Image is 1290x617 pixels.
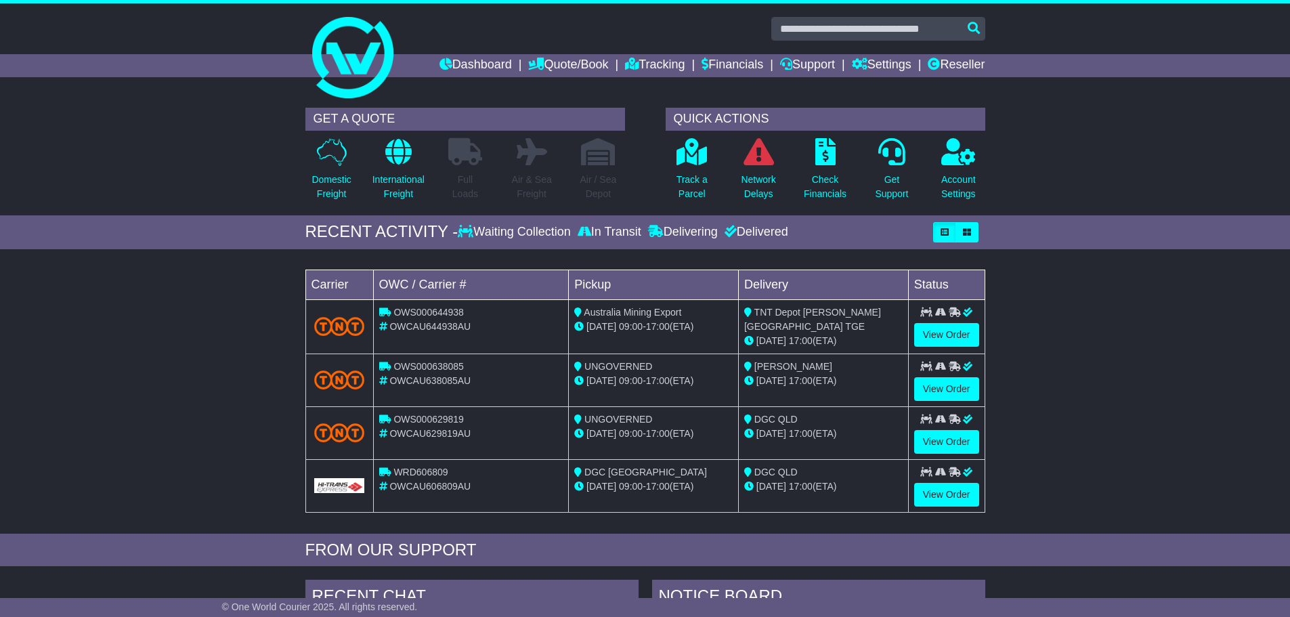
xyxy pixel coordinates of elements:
[740,137,776,209] a: NetworkDelays
[393,414,464,425] span: OWS000629819
[314,317,365,335] img: TNT_Domestic.png
[874,137,909,209] a: GetSupport
[645,225,721,240] div: Delivering
[744,334,903,348] div: (ETA)
[803,137,847,209] a: CheckFinancials
[586,481,616,492] span: [DATE]
[314,370,365,389] img: TNT_Domestic.png
[914,323,979,347] a: View Order
[741,173,775,201] p: Network Delays
[754,361,832,372] span: [PERSON_NAME]
[372,173,425,201] p: International Freight
[852,54,911,77] a: Settings
[458,225,574,240] div: Waiting Collection
[314,478,365,493] img: GetCarrierServiceLogo
[652,580,985,616] div: NOTICE BOARD
[914,377,979,401] a: View Order
[574,320,733,334] div: - (ETA)
[914,430,979,454] a: View Order
[393,361,464,372] span: OWS000638085
[569,270,739,299] td: Pickup
[586,321,616,332] span: [DATE]
[789,481,813,492] span: 17:00
[666,108,985,131] div: QUICK ACTIONS
[580,173,617,201] p: Air / Sea Depot
[389,428,471,439] span: OWCAU629819AU
[646,481,670,492] span: 17:00
[393,467,448,477] span: WRD606809
[393,307,464,318] span: OWS000644938
[756,375,786,386] span: [DATE]
[625,54,685,77] a: Tracking
[754,467,798,477] span: DGC QLD
[512,173,552,201] p: Air & Sea Freight
[586,428,616,439] span: [DATE]
[305,580,639,616] div: RECENT CHAT
[941,173,976,201] p: Account Settings
[528,54,608,77] a: Quote/Book
[311,137,351,209] a: DomesticFreight
[389,481,471,492] span: OWCAU606809AU
[372,137,425,209] a: InternationalFreight
[584,307,681,318] span: Australia Mining Export
[914,483,979,507] a: View Order
[439,54,512,77] a: Dashboard
[721,225,788,240] div: Delivered
[305,108,625,131] div: GET A QUOTE
[646,428,670,439] span: 17:00
[789,375,813,386] span: 17:00
[619,428,643,439] span: 09:00
[389,321,471,332] span: OWCAU644938AU
[756,428,786,439] span: [DATE]
[676,173,708,201] p: Track a Parcel
[789,428,813,439] span: 17:00
[619,481,643,492] span: 09:00
[780,54,835,77] a: Support
[619,375,643,386] span: 09:00
[754,414,798,425] span: DGC QLD
[804,173,846,201] p: Check Financials
[756,335,786,346] span: [DATE]
[389,375,471,386] span: OWCAU638085AU
[305,222,458,242] div: RECENT ACTIVITY -
[584,414,652,425] span: UNGOVERNED
[584,467,707,477] span: DGC [GEOGRAPHIC_DATA]
[574,225,645,240] div: In Transit
[586,375,616,386] span: [DATE]
[311,173,351,201] p: Domestic Freight
[619,321,643,332] span: 09:00
[875,173,908,201] p: Get Support
[222,601,418,612] span: © One World Courier 2025. All rights reserved.
[744,374,903,388] div: (ETA)
[789,335,813,346] span: 17:00
[744,427,903,441] div: (ETA)
[744,480,903,494] div: (ETA)
[702,54,763,77] a: Financials
[305,540,985,560] div: FROM OUR SUPPORT
[928,54,985,77] a: Reseller
[574,374,733,388] div: - (ETA)
[305,270,373,299] td: Carrier
[738,270,908,299] td: Delivery
[744,307,881,332] span: TNT Depot [PERSON_NAME][GEOGRAPHIC_DATA] TGE
[448,173,482,201] p: Full Loads
[584,361,652,372] span: UNGOVERNED
[646,375,670,386] span: 17:00
[941,137,976,209] a: AccountSettings
[574,427,733,441] div: - (ETA)
[373,270,569,299] td: OWC / Carrier #
[756,481,786,492] span: [DATE]
[314,423,365,442] img: TNT_Domestic.png
[574,480,733,494] div: - (ETA)
[676,137,708,209] a: Track aParcel
[646,321,670,332] span: 17:00
[908,270,985,299] td: Status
